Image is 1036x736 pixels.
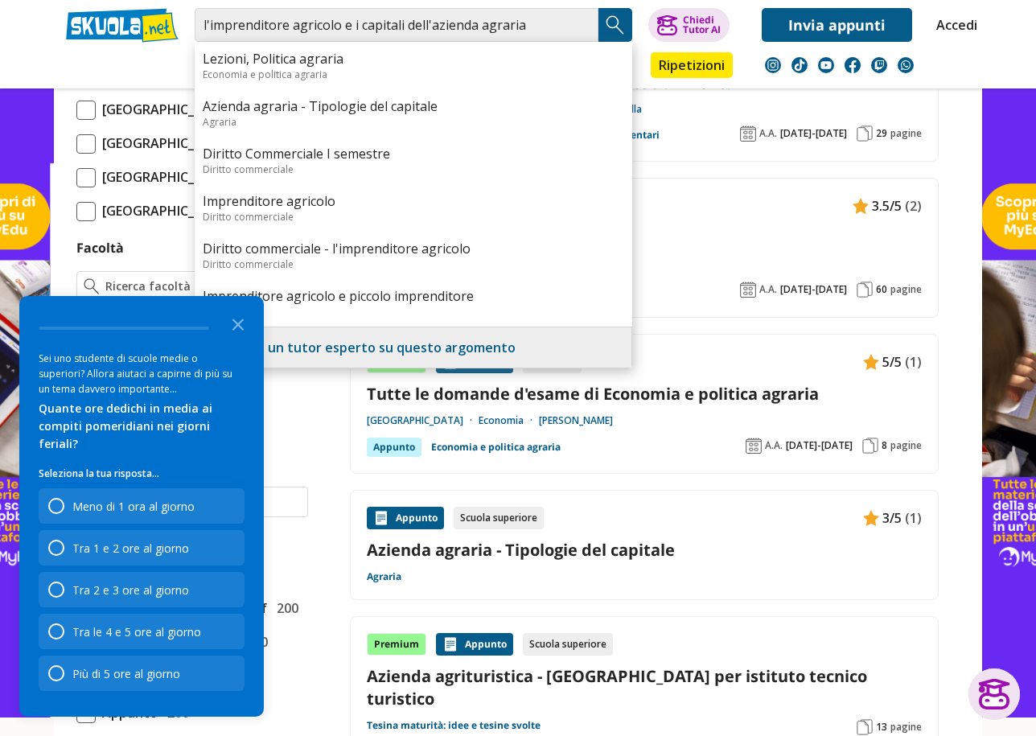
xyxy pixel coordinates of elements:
[436,633,513,656] div: Appunto
[367,438,421,457] div: Appunto
[39,656,245,691] div: Più di 5 ore al giorno
[780,127,847,140] span: [DATE]-[DATE]
[72,582,189,598] div: Tra 2 e 3 ore al giorno
[890,283,922,296] span: pagine
[740,125,756,142] img: Anno accademico
[203,50,624,68] a: Lezioni, Politica agraria
[203,305,624,319] div: Diritto
[228,339,516,356] a: Trova un tutor esperto su questo argomento
[905,508,922,528] span: (1)
[96,167,233,187] span: [GEOGRAPHIC_DATA]
[765,439,783,452] span: A.A.
[96,99,233,120] span: [GEOGRAPHIC_DATA]
[72,541,189,556] div: Tra 1 e 2 ore al giorno
[373,510,389,526] img: Appunti contenuto
[683,15,721,35] div: Chiedi Tutor AI
[76,239,124,257] label: Facoltà
[523,633,613,656] div: Scuola superiore
[442,636,458,652] img: Appunti contenuto
[367,665,922,709] a: Azienda agrituristica - [GEOGRAPHIC_DATA] per istituto tecnico turistico
[367,633,426,656] div: Premium
[598,8,632,42] button: Search Button
[39,572,245,607] div: Tra 2 e 3 ore al giorno
[648,8,730,42] button: ChiediTutor AI
[890,127,922,140] span: pagine
[853,198,869,214] img: Appunti contenuto
[882,352,902,372] span: 5/5
[882,439,887,452] span: 8
[367,719,541,732] a: Tesina maturità: idee e tesine svolte
[876,283,887,296] span: 60
[39,351,245,397] div: Sei uno studente di scuole medie o superiori? Allora aiutaci a capirne di più su un tema davvero ...
[203,162,624,176] div: Diritto commerciale
[882,508,902,528] span: 3/5
[863,510,879,526] img: Appunti contenuto
[479,414,539,427] a: Economia
[431,438,561,457] a: Economia e politica agraria
[780,283,847,296] span: [DATE]-[DATE]
[270,598,298,619] span: 200
[203,145,624,162] a: Diritto Commerciale I semestre
[72,499,195,514] div: Meno di 1 ora al giorno
[39,530,245,565] div: Tra 1 e 2 ore al giorno
[872,195,902,216] span: 3.5/5
[19,296,264,717] div: Survey
[72,666,180,681] div: Più di 5 ore al giorno
[191,52,263,81] a: Appunti
[863,354,879,370] img: Appunti contenuto
[845,57,861,73] img: facebook
[39,614,245,649] div: Tra le 4 e 5 ore al giorno
[603,13,627,37] img: Cerca appunti, riassunti o versioni
[857,125,873,142] img: Pagine
[905,352,922,372] span: (1)
[39,466,245,482] p: Seleziona la tua risposta...
[871,57,887,73] img: twitch
[367,507,444,529] div: Appunto
[367,570,401,583] a: Agraria
[539,414,613,427] a: [PERSON_NAME]
[651,52,733,78] a: Ripetizioni
[857,719,873,735] img: Pagine
[890,439,922,452] span: pagine
[791,57,808,73] img: tiktok
[818,57,834,73] img: youtube
[105,278,301,294] input: Ricerca facoltà
[203,287,624,305] a: Imprenditore agricolo e piccolo imprenditore
[905,195,922,216] span: (2)
[765,57,781,73] img: instagram
[862,438,878,454] img: Pagine
[759,127,777,140] span: A.A.
[367,383,922,405] a: Tutte le domande d'esame di Economia e politica agraria
[936,8,970,42] a: Accedi
[898,57,914,73] img: WhatsApp
[759,283,777,296] span: A.A.
[39,400,245,453] div: Quante ore dedichi in media ai compiti pomeridiani nei giorni feriali?
[203,240,624,257] a: Diritto commerciale - l'imprenditore agricolo
[746,438,762,454] img: Anno accademico
[876,127,887,140] span: 29
[367,227,922,249] a: Economia agraria
[203,97,624,115] a: Azienda agraria - Tipologie del capitale
[857,282,873,298] img: Pagine
[890,721,922,734] span: pagine
[740,282,756,298] img: Anno accademico
[454,507,544,529] div: Scuola superiore
[84,278,99,294] img: Ricerca facoltà
[762,8,912,42] a: Invia appunti
[96,133,233,154] span: [GEOGRAPHIC_DATA]
[203,210,624,224] div: Diritto commerciale
[786,439,853,452] span: [DATE]-[DATE]
[203,68,624,81] div: Economia e politica agraria
[367,539,922,561] a: Azienda agraria - Tipologie del capitale
[222,307,254,339] button: Close the survey
[96,200,233,221] span: [GEOGRAPHIC_DATA]
[195,8,598,42] input: Cerca appunti, riassunti o versioni
[203,257,624,271] div: Diritto commerciale
[203,115,624,129] div: Agraria
[367,414,479,427] a: [GEOGRAPHIC_DATA]
[203,192,624,210] a: Imprenditore agricolo
[39,488,245,524] div: Meno di 1 ora al giorno
[72,624,201,639] div: Tra le 4 e 5 ore al giorno
[876,721,887,734] span: 13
